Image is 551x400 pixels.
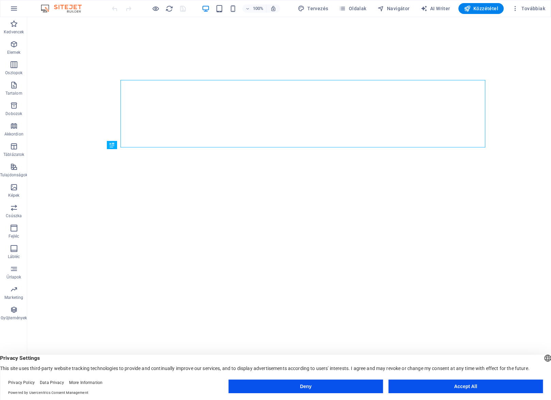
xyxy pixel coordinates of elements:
button: reload [165,4,173,13]
span: Továbbiak [512,5,545,12]
span: Tervezés [298,5,328,12]
p: Tartalom [5,91,22,96]
p: Lábléc [8,254,20,259]
p: Táblázatok [3,152,24,157]
button: Kattintson ide az előnézeti módból való kilépéshez és a szerkesztés folytatásához [151,4,160,13]
p: Oszlopok [5,70,22,76]
p: Gyűjtemények [1,315,27,321]
p: Űrlapok [6,274,21,280]
span: Közzététel [464,5,498,12]
i: Weboldal újratöltése [165,5,173,13]
span: AI Writer [421,5,450,12]
p: Fejléc [9,234,19,239]
p: Csúszka [6,213,22,219]
button: Navigátor [375,3,412,14]
span: Oldalak [339,5,366,12]
button: Tervezés [295,3,331,14]
p: Marketing [4,295,23,300]
p: Elemek [7,50,21,55]
i: Átméretezés esetén automatikusan beállítja a nagyítási szintet a választott eszköznek megfelelően. [270,5,276,12]
p: Képek [8,193,20,198]
div: Tervezés (Ctrl+Alt+Y) [295,3,331,14]
h6: 100% [253,4,263,13]
button: Oldalak [336,3,369,14]
p: Akkordion [4,131,23,137]
img: Editor Logo [39,4,90,13]
p: Kedvencek [4,29,24,35]
p: Dobozok [5,111,22,116]
button: 100% [242,4,266,13]
button: Közzététel [458,3,504,14]
button: AI Writer [418,3,453,14]
span: Navigátor [377,5,410,12]
button: Továbbiak [509,3,548,14]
